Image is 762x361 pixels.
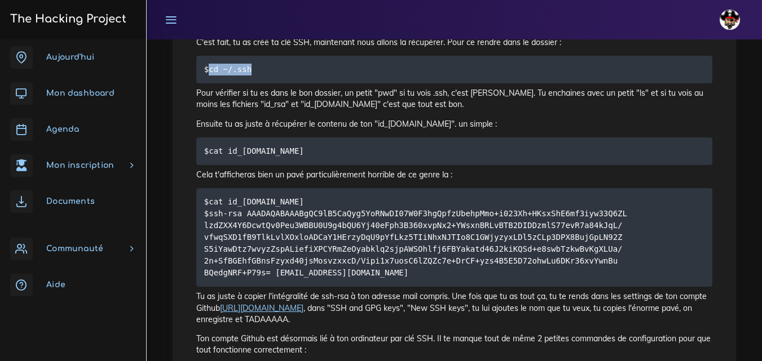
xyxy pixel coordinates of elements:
[46,161,114,170] span: Mon inscription
[196,291,712,325] p: Tu as juste à copier l'intégralité de ssh-rsa à ton adresse mail compris. Une fois que tu as tout...
[720,10,740,30] img: avatar
[196,37,712,48] p: C'est fait, tu as créé ta clé SSH, maintenant nous allons la récupérer. Pour ce rendre dans le do...
[196,118,712,130] p: Ensuite tu as juste à récupérer le contenu de ton "id_[DOMAIN_NAME]". un simple :
[7,13,126,25] h3: The Hacking Project
[196,87,712,110] p: Pour vérifier si tu es dans le bon dossier, un petit "pwd" si tu vois .ssh, c'est [PERSON_NAME]. ...
[204,195,627,279] code: $cat id_[DOMAIN_NAME] $ssh-rsa AAADAQABAAABgQC9lB5CaQyg5YoRNwDI07W0F3hgQpfzUbehpMmo+i023Xh+HKsxSh...
[46,89,114,97] span: Mon dashboard
[196,169,712,180] p: Cela t'afficheras bien un pavé particulièrement horrible de ce genre la :
[46,125,79,133] span: Agenda
[46,53,94,61] span: Aujourd'hui
[46,244,103,253] span: Communauté
[220,303,303,313] a: [URL][DOMAIN_NAME]
[46,197,95,206] span: Documents
[204,145,307,157] code: $cat id_[DOMAIN_NAME]
[196,333,712,356] p: Ton compte Github est désormais lié à ton ordinateur par clé SSH. Il te manque tout de même 2 pet...
[204,63,255,75] code: $cd ~/.ssh
[46,280,65,289] span: Aide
